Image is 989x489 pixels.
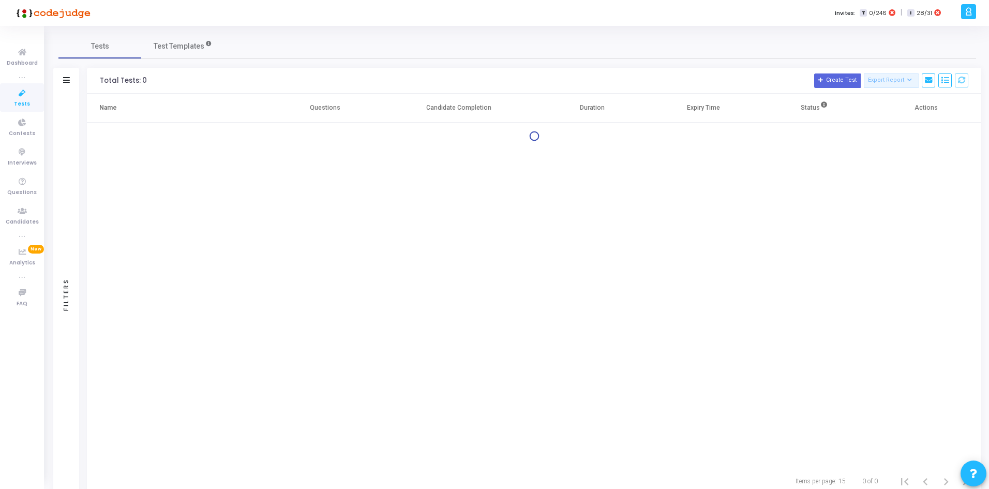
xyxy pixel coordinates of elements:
[28,245,44,254] span: New
[796,477,836,486] div: Items per page:
[87,94,269,123] th: Name
[269,94,381,123] th: Questions
[838,477,846,486] div: 15
[62,238,71,351] div: Filters
[862,477,878,486] div: 0 of 0
[870,94,981,123] th: Actions
[901,7,902,18] span: |
[917,9,932,18] span: 28/31
[7,188,37,197] span: Questions
[154,41,204,52] span: Test Templates
[835,9,856,18] label: Invites:
[8,159,37,168] span: Interviews
[14,100,30,109] span: Tests
[91,41,109,52] span: Tests
[9,259,35,268] span: Analytics
[860,9,866,17] span: T
[536,94,648,123] th: Duration
[13,3,91,23] img: logo
[9,129,35,138] span: Contests
[864,73,919,88] button: Export Report
[100,77,147,85] div: Total Tests: 0
[648,94,759,123] th: Expiry Time
[6,218,39,227] span: Candidates
[17,300,27,308] span: FAQ
[7,59,38,68] span: Dashboard
[907,9,914,17] span: I
[869,9,887,18] span: 0/246
[759,94,870,123] th: Status
[381,94,536,123] th: Candidate Completion
[814,73,861,88] button: Create Test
